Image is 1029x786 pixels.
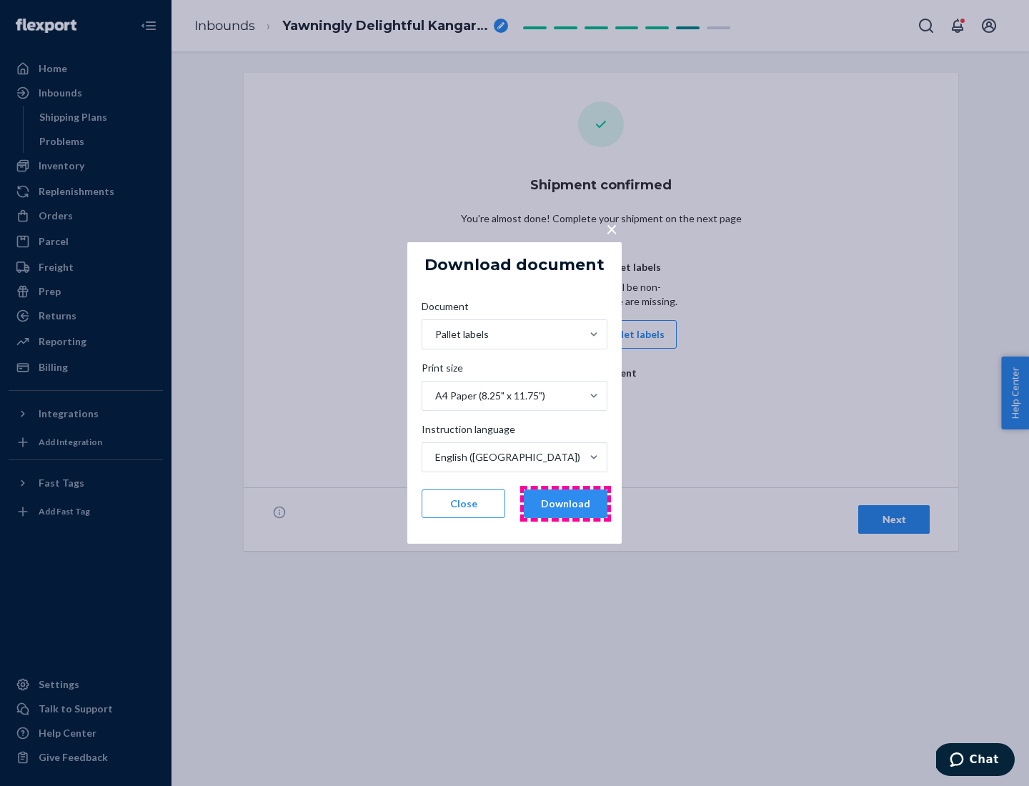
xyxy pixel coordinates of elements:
span: Instruction language [422,422,515,442]
button: Download [524,489,607,518]
h5: Download document [424,257,605,274]
iframe: Opens a widget where you can chat to one of our agents [936,743,1015,779]
button: Close [422,489,505,518]
span: × [606,217,617,241]
span: Print size [422,361,463,381]
div: Pallet labels [435,327,489,342]
input: DocumentPallet labels [434,327,435,342]
span: Document [422,299,469,319]
div: English ([GEOGRAPHIC_DATA]) [435,450,580,464]
div: A4 Paper (8.25" x 11.75") [435,389,545,403]
input: Print sizeA4 Paper (8.25" x 11.75") [434,389,435,403]
input: Instruction languageEnglish ([GEOGRAPHIC_DATA]) [434,450,435,464]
